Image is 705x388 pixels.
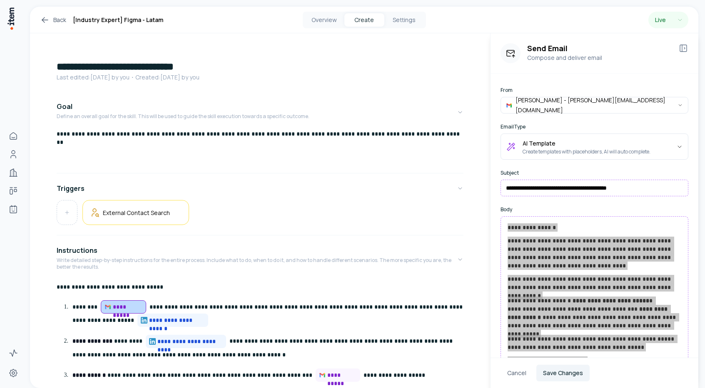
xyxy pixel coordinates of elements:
p: Compose and deliver email [527,53,672,62]
p: Last edited: [DATE] by you ・Created: [DATE] by you [57,73,463,82]
label: From [501,87,688,94]
h3: Send Email [527,43,672,53]
h5: External Contact Search [103,209,170,217]
a: Agents [5,201,22,217]
h4: Triggers [57,183,85,193]
a: Activity [5,345,22,361]
a: Companies [5,164,22,181]
a: People [5,146,22,163]
a: Settings [5,365,22,381]
img: Item Brain Logo [7,7,15,30]
button: InstructionsWrite detailed step-by-step instructions for the entire process. Include what to do, ... [57,239,463,280]
button: Overview [304,13,344,27]
label: Body [501,206,688,213]
button: Settings [384,13,424,27]
a: Deals [5,183,22,199]
div: GoalDefine an overall goal for the skill. This will be used to guide the skill execution towards ... [57,130,463,170]
button: GoalDefine an overall goal for the skill. This will be used to guide the skill execution towards ... [57,95,463,130]
label: Email Type [501,124,688,130]
h1: [Industry Expert] Figma - Latam [73,15,163,25]
label: Subject [501,170,688,176]
button: Save Changes [536,365,590,381]
div: Triggers [57,200,463,232]
h4: Goal [57,101,72,111]
button: Create [344,13,384,27]
p: Write detailed step-by-step instructions for the entire process. Include what to do, when to do i... [57,257,457,270]
p: Define an overall goal for the skill. This will be used to guide the skill execution towards a sp... [57,113,309,120]
a: Back [40,15,66,25]
button: Cancel [501,365,533,381]
h4: Instructions [57,245,97,255]
button: Triggers [57,177,463,200]
a: Home [5,128,22,144]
